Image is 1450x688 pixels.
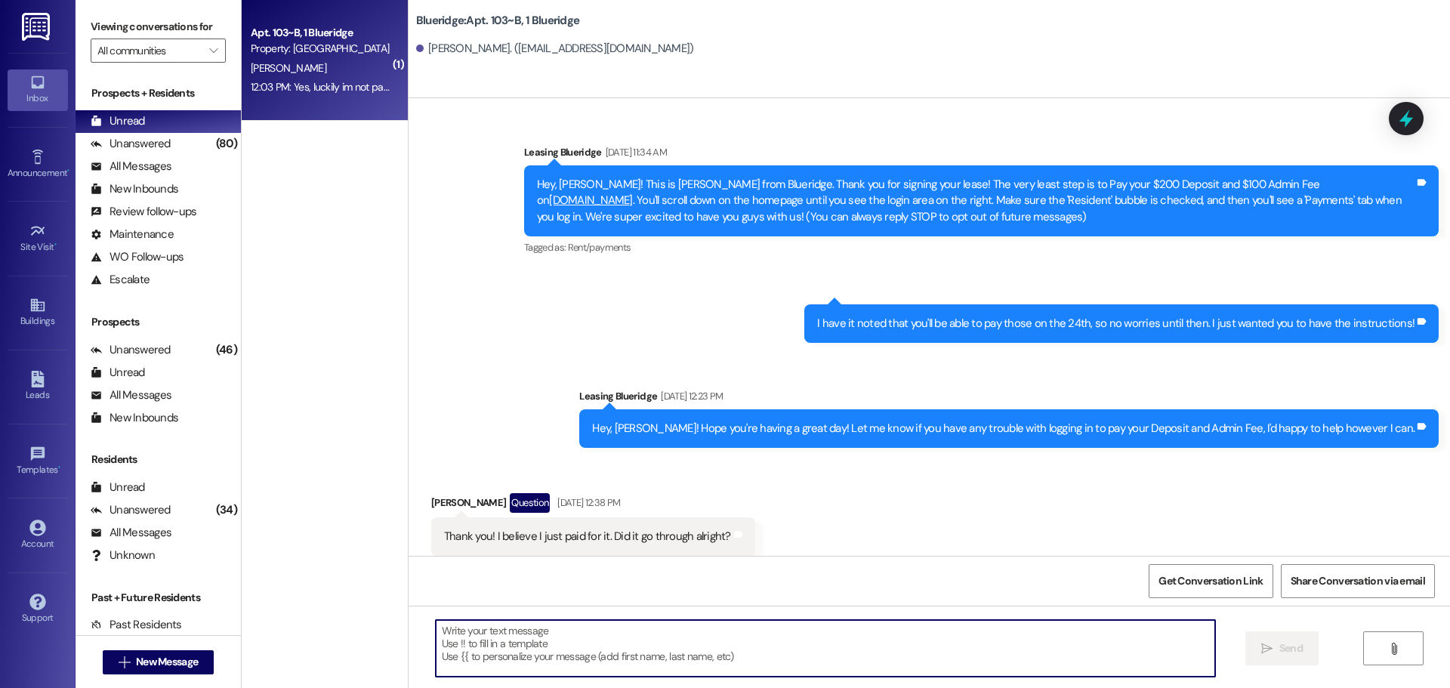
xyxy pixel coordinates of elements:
div: Residents [76,452,241,467]
div: (46) [212,338,241,362]
div: (80) [212,132,241,156]
div: All Messages [91,159,171,174]
button: Get Conversation Link [1149,564,1273,598]
div: I have it noted that you'll be able to pay those on the 24th, so no worries until then. I just wa... [817,316,1415,332]
div: Unanswered [91,342,171,358]
span: • [58,462,60,473]
div: Escalate [91,272,150,288]
a: Templates • [8,441,68,482]
span: Rent/payments [568,241,631,254]
a: Buildings [8,292,68,333]
span: • [54,239,57,250]
div: Maintenance [91,227,174,242]
div: Unanswered [91,136,171,152]
a: Inbox [8,69,68,110]
div: Property: [GEOGRAPHIC_DATA] [251,41,390,57]
div: WO Follow-ups [91,249,184,265]
img: ResiDesk Logo [22,13,53,41]
span: Get Conversation Link [1158,573,1263,589]
a: Site Visit • [8,218,68,259]
i:  [1388,643,1399,655]
button: Send [1245,631,1319,665]
input: All communities [97,39,202,63]
div: All Messages [91,387,171,403]
span: • [67,165,69,176]
div: Past + Future Residents [76,590,241,606]
div: All Messages [91,525,171,541]
div: Thank you! I believe I just paid for it. Did it go through alright? [444,529,731,545]
a: Account [8,515,68,556]
div: [DATE] 12:38 PM [554,495,620,511]
div: [PERSON_NAME] [431,493,755,517]
i:  [209,45,217,57]
div: Prospects + Residents [76,85,241,101]
span: Send [1279,640,1303,656]
i:  [119,656,130,668]
div: Unread [91,365,145,381]
div: [PERSON_NAME]. ([EMAIL_ADDRESS][DOMAIN_NAME]) [416,41,694,57]
div: Tagged as: [524,236,1439,258]
div: Hey, [PERSON_NAME]! This is [PERSON_NAME] from Blueridge. Thank you for signing your lease! The v... [537,177,1415,225]
div: Prospects [76,314,241,330]
div: Unread [91,113,145,129]
span: Share Conversation via email [1291,573,1425,589]
div: Hey, [PERSON_NAME]! Hope you're having a great day! Let me know if you have any trouble with logg... [592,421,1415,437]
div: Leasing Blueridge [579,388,1439,409]
a: Support [8,589,68,630]
a: [DOMAIN_NAME] [549,193,632,208]
a: Leads [8,366,68,407]
div: 12:03 PM: Yes, luckily im not parked there right now but I'll do it once im off work. Thanks! [251,80,633,94]
div: Leasing Blueridge [524,144,1439,165]
div: Unanswered [91,502,171,518]
div: (34) [212,498,241,522]
div: Past Residents [91,617,182,633]
i:  [1261,643,1273,655]
div: Unknown [91,548,155,563]
div: Apt. 103~B, 1 Blueridge [251,25,390,41]
div: Unread [91,480,145,495]
div: [DATE] 11:34 AM [602,144,667,160]
button: New Message [103,650,214,674]
span: [PERSON_NAME] [251,61,326,75]
div: New Inbounds [91,181,178,197]
div: Question [510,493,550,512]
div: New Inbounds [91,410,178,426]
button: Share Conversation via email [1281,564,1435,598]
div: [DATE] 12:23 PM [657,388,723,404]
div: Review follow-ups [91,204,196,220]
span: New Message [136,654,198,670]
b: Blueridge: Apt. 103~B, 1 Blueridge [416,13,579,29]
label: Viewing conversations for [91,15,226,39]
